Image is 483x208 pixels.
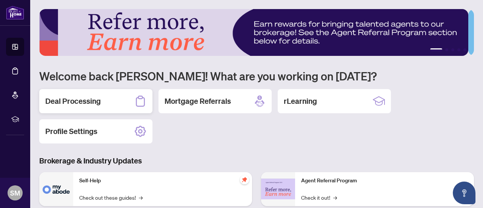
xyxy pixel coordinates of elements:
img: logo [6,6,24,20]
h2: Deal Processing [45,96,101,106]
button: 1 [430,48,442,51]
span: SM [10,188,20,198]
a: Check it out!→ [301,193,337,202]
button: Open asap [453,182,475,204]
img: Agent Referral Program [261,179,295,199]
img: Self-Help [39,172,73,206]
img: Slide 0 [39,9,468,56]
h1: Welcome back [PERSON_NAME]! What are you working on [DATE]? [39,69,474,83]
h3: Brokerage & Industry Updates [39,156,474,166]
span: pushpin [240,175,249,184]
a: Check out these guides!→ [79,193,143,202]
button: 4 [457,48,460,51]
h2: Mortgage Referrals [165,96,231,106]
button: 3 [451,48,454,51]
p: Self-Help [79,177,246,185]
h2: rLearning [284,96,317,106]
p: Agent Referral Program [301,177,468,185]
button: 5 [463,48,466,51]
button: 2 [445,48,448,51]
h2: Profile Settings [45,126,97,137]
span: → [139,193,143,202]
span: → [333,193,337,202]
